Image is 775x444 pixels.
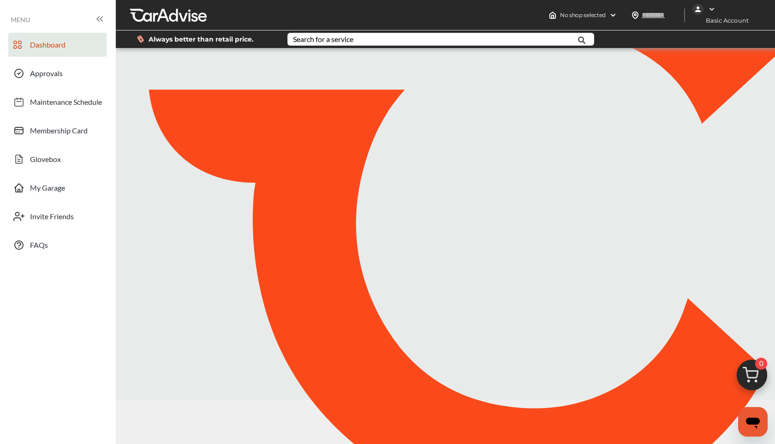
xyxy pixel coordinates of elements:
span: MENU [11,16,30,24]
span: No shop selected [560,12,606,19]
a: Glovebox [8,147,107,171]
img: header-divider.bc55588e.svg [684,8,685,22]
img: jVpblrzwTbfkPYzPPzSLxeg0AAAAASUVORK5CYII= [692,4,703,15]
a: Invite Friends [8,204,107,228]
span: Maintenance Schedule [30,97,102,109]
a: Maintenance Schedule [8,90,107,114]
span: My Garage [30,183,65,195]
img: header-home-logo.8d720a4f.svg [549,12,556,19]
img: cart_icon.3d0951e8.svg [730,355,774,400]
a: Dashboard [8,33,107,57]
a: Membership Card [8,119,107,143]
img: location_vector.a44bc228.svg [632,12,639,19]
span: Dashboard [30,40,66,52]
span: Approvals [30,69,63,81]
span: Basic Account [693,16,756,25]
span: 0 [755,358,767,370]
img: WGsFRI8htEPBVLJbROoPRyZpYNWhNONpIPPETTm6eUC0GeLEiAAAAAElFTkSuQmCC [708,6,715,13]
span: Always better than retail price. [149,36,254,42]
span: Invite Friends [30,212,74,224]
img: CA_CheckIcon.cf4f08d4.svg [430,205,470,239]
div: Search for a service [293,36,353,43]
p: By using the CarAdvise application, you agree to our and [116,408,775,416]
a: My Garage [8,176,107,200]
img: header-down-arrow.9dd2ce7d.svg [609,12,617,19]
span: Membership Card [30,126,88,138]
img: dollor_label_vector.a70140d1.svg [137,35,144,43]
iframe: Button to launch messaging window [738,407,768,437]
a: Approvals [8,61,107,85]
span: FAQs [30,240,48,252]
span: Glovebox [30,155,61,167]
a: FAQs [8,233,107,257]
